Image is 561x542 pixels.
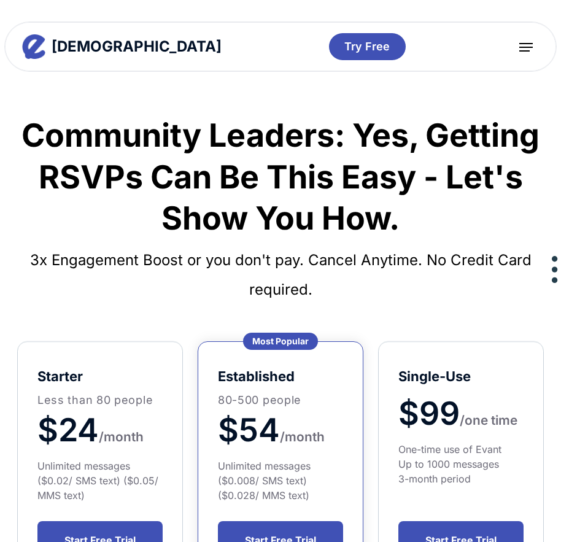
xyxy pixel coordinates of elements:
h5: starter [37,368,163,385]
span: /month [99,429,144,444]
span: month [285,429,325,444]
h5: established [218,368,343,385]
span: $99 [398,394,460,433]
div: Try Free [344,39,390,53]
span: $54 [218,411,280,449]
div: Unlimited messages ($0.008/ SMS text) ($0.028/ MMS text) [218,459,343,503]
p: Less than 80 people [37,392,163,408]
div: Unlimited messages ($0.02/ SMS text) ($0.05/ MMS text) [37,459,163,503]
h1: Community Leaders: Yes, Getting RSVPs Can Be This Easy - Let's Show You How. [17,115,544,239]
h4: 3x Engagement Boost or you don't pay. Cancel Anytime. No Credit Card required. [17,246,544,304]
a: month [285,411,325,449]
div: [DEMOGRAPHIC_DATA] [52,39,222,54]
a: Try Free [329,33,406,60]
span: / [280,429,285,444]
a: home [22,34,222,59]
div: One-time use of Evant Up to 1000 messages 3-month period [398,442,524,486]
p: 80-500 people [218,392,343,408]
div: menu [513,34,539,60]
div: Most Popular [243,333,318,350]
h5: Single-Use [398,368,524,385]
span: /one time [460,412,517,428]
span: $24 [37,411,99,449]
img: Saas Webflow Template - Charlotte - Designed by Azwedo.com and Wedoflow.com [519,43,533,52]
